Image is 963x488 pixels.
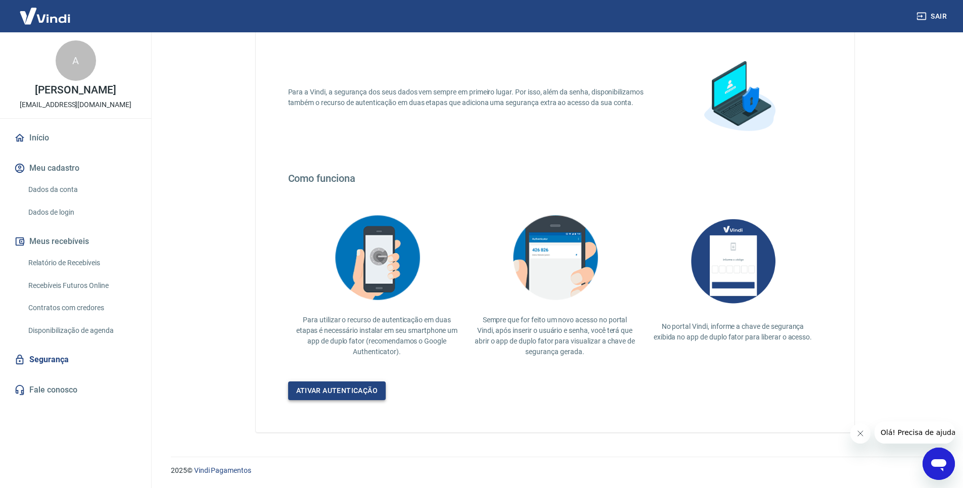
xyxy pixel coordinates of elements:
[35,85,116,95] p: [PERSON_NAME]
[56,40,96,81] div: A
[296,315,458,357] p: Para utilizar o recurso de autenticação em duas etapas é necessário instalar em seu smartphone um...
[20,100,131,110] p: [EMAIL_ADDRESS][DOMAIN_NAME]
[12,349,139,371] a: Segurança
[327,209,428,307] img: explication-mfa2.908d58f25590a47144d3.png
[24,202,139,223] a: Dados de login
[875,421,955,444] iframe: Mensagem da empresa
[505,209,606,307] img: explication-mfa3.c449ef126faf1c3e3bb9.png
[12,379,139,401] a: Fale conosco
[12,1,78,31] img: Vindi
[288,87,656,108] p: Para a Vindi, a segurança dos seus dados vem sempre em primeiro lugar. Por isso, além da senha, d...
[24,320,139,341] a: Disponibilização de agenda
[6,7,85,15] span: Olá! Precisa de ajuda?
[923,448,955,480] iframe: Botão para abrir a janela de mensagens
[12,157,139,179] button: Meu cadastro
[474,315,636,357] p: Sempre que for feito um novo acesso no portal Vindi, após inserir o usuário e senha, você terá qu...
[194,466,251,474] a: Vindi Pagamentos
[850,423,870,444] iframe: Fechar mensagem
[914,7,951,26] button: Sair
[24,275,139,296] a: Recebíveis Futuros Online
[24,179,139,200] a: Dados da conta
[12,127,139,149] a: Início
[24,298,139,318] a: Contratos com credores
[171,465,939,476] p: 2025 ©
[288,381,386,400] a: Ativar autenticação
[12,230,139,253] button: Meus recebíveis
[24,253,139,273] a: Relatório de Recebíveis
[288,172,822,184] h4: Como funciona
[689,47,790,148] img: explication-mfa1.88a31355a892c34851cc.png
[682,209,784,313] img: AUbNX1O5CQAAAABJRU5ErkJggg==
[652,321,814,343] p: No portal Vindi, informe a chave de segurança exibida no app de duplo fator para liberar o acesso.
